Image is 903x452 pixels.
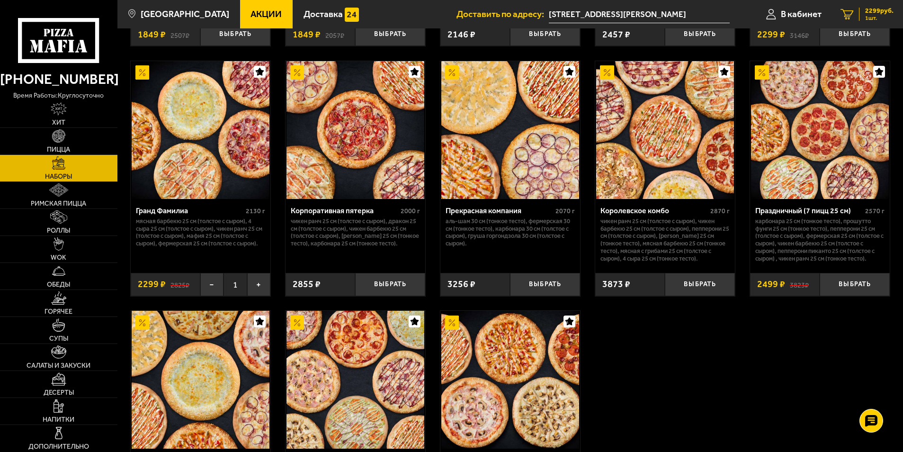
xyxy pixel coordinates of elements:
[757,30,785,39] span: 2299 ₽
[445,316,459,330] img: Акционный
[600,206,708,215] div: Королевское комбо
[170,30,189,39] s: 2507 ₽
[200,273,224,296] button: −
[286,311,424,449] img: Корпоративный (8 пицц 30 см)
[47,146,70,153] span: Пицца
[141,9,229,18] span: [GEOGRAPHIC_DATA]
[751,61,889,199] img: Праздничный (7 пицц 25 см)
[755,217,885,262] p: Карбонара 25 см (тонкое тесто), Прошутто Фунги 25 см (тонкое тесто), Пепперони 25 см (толстое с с...
[602,280,630,289] span: 3873 ₽
[665,23,735,46] button: Выбрать
[555,207,575,215] span: 2070 г
[28,443,89,450] span: Дополнительно
[49,335,68,342] span: Супы
[136,206,243,215] div: Гранд Фамилиа
[51,254,66,261] span: WOK
[750,61,890,199] a: АкционныйПраздничный (7 пицц 25 см)
[600,217,730,262] p: Чикен Ранч 25 см (толстое с сыром), Чикен Барбекю 25 см (толстое с сыром), Пепперони 25 см (толст...
[596,61,734,199] img: Королевское комбо
[200,23,270,46] button: Выбрать
[445,65,459,80] img: Акционный
[47,227,70,234] span: Роллы
[790,30,809,39] s: 3146 ₽
[290,65,304,80] img: Акционный
[865,207,885,215] span: 2570 г
[665,273,735,296] button: Выбрать
[456,9,549,18] span: Доставить по адресу:
[755,206,863,215] div: Праздничный (7 пицц 25 см)
[45,308,72,315] span: Горячее
[45,173,72,180] span: Наборы
[247,273,270,296] button: +
[170,280,189,289] s: 2825 ₽
[401,207,420,215] span: 2000 г
[440,61,580,199] a: АкционныйПрекрасная компания
[441,61,579,199] img: Прекрасная компания
[138,280,166,289] span: 2299 ₽
[131,61,270,199] a: АкционныйГранд Фамилиа
[132,61,269,199] img: Гранд Фамилиа
[286,61,424,199] img: Корпоративная пятерка
[293,30,321,39] span: 1849 ₽
[510,23,580,46] button: Выбрать
[755,65,769,80] img: Акционный
[602,30,630,39] span: 2457 ₽
[286,311,425,449] a: АкционныйКорпоративный (8 пицц 30 см)
[355,23,425,46] button: Выбрать
[135,65,150,80] img: Акционный
[27,362,90,369] span: Салаты и закуски
[135,316,150,330] img: Акционный
[325,30,344,39] s: 2057 ₽
[595,61,735,199] a: АкционныйКоролевское комбо
[781,9,822,18] span: В кабинет
[757,280,785,289] span: 2499 ₽
[710,207,730,215] span: 2870 г
[44,389,74,396] span: Десерты
[290,316,304,330] img: Акционный
[549,6,729,23] span: Россия, Санкт-Петербург, улица Академика Лебедева, 15/1В
[865,15,894,21] span: 1 шт.
[510,273,580,296] button: Выбрать
[43,416,74,423] span: Напитки
[293,280,321,289] span: 2855 ₽
[345,8,359,22] img: 15daf4d41897b9f0e9f617042186c801.svg
[132,311,269,449] img: Офисный (7 пицц 30 см)
[224,273,247,296] span: 1
[446,217,575,248] p: Аль-Шам 30 см (тонкое тесто), Фермерская 30 см (тонкое тесто), Карбонара 30 см (толстое с сыром),...
[549,6,729,23] input: Ваш адрес доставки
[355,273,425,296] button: Выбрать
[446,206,553,215] div: Прекрасная компания
[447,30,475,39] span: 2146 ₽
[447,280,475,289] span: 3256 ₽
[820,23,890,46] button: Выбрать
[291,217,420,248] p: Чикен Ранч 25 см (толстое с сыром), Дракон 25 см (толстое с сыром), Чикен Барбекю 25 см (толстое ...
[600,65,614,80] img: Акционный
[31,200,86,207] span: Римская пицца
[250,9,282,18] span: Акции
[820,273,890,296] button: Выбрать
[790,280,809,289] s: 3823 ₽
[291,206,398,215] div: Корпоративная пятерка
[304,9,343,18] span: Доставка
[246,207,265,215] span: 2130 г
[286,61,425,199] a: АкционныйКорпоративная пятерка
[136,217,265,248] p: Мясная Барбекю 25 см (толстое с сыром), 4 сыра 25 см (толстое с сыром), Чикен Ранч 25 см (толстое...
[440,311,580,449] a: АкционныйСлавные парни
[131,311,270,449] a: АкционныйОфисный (7 пицц 30 см)
[47,281,70,288] span: Обеды
[138,30,166,39] span: 1849 ₽
[865,8,894,14] span: 2299 руб.
[52,119,65,126] span: Хит
[441,311,579,449] img: Славные парни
